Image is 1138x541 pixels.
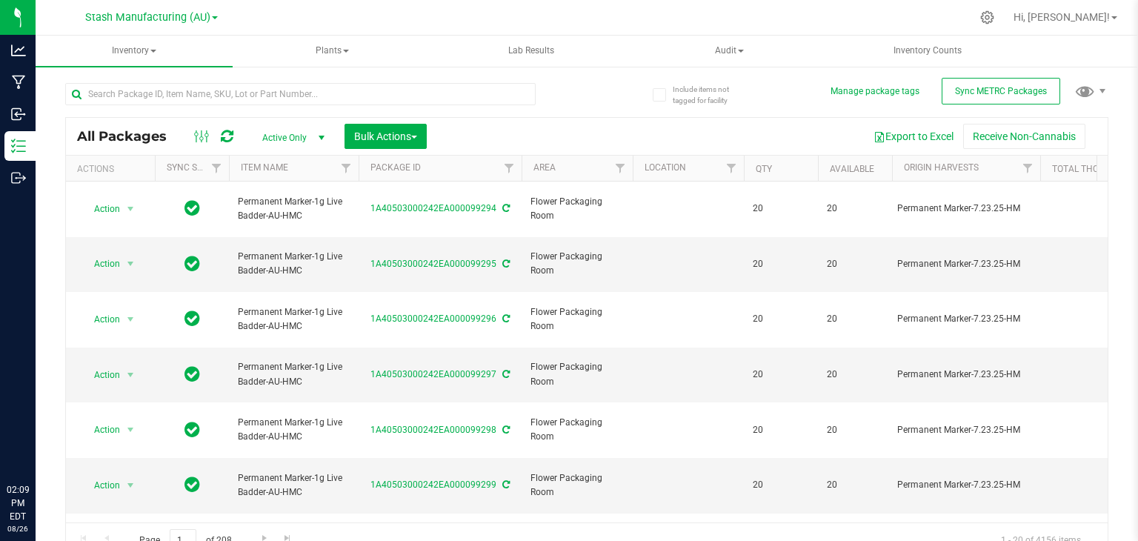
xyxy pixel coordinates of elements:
span: Sync from Compliance System [500,479,510,490]
inline-svg: Inbound [11,107,26,122]
a: Plants [234,36,431,67]
p: 08/26 [7,523,29,534]
button: Receive Non-Cannabis [963,124,1085,149]
a: Area [533,162,556,173]
a: Filter [1016,156,1040,181]
a: Qty [756,164,772,174]
a: Filter [497,156,522,181]
span: Flower Packaging Room [530,195,624,223]
div: Actions [77,164,149,174]
span: Permanent Marker-1g Live Badder-AU-HMC [238,471,350,499]
div: Permanent Marker-7.23.25-HM [897,202,1036,216]
a: Inventory Counts [829,36,1026,67]
span: 20 [827,202,883,216]
span: select [122,309,140,330]
span: Audit [631,36,827,66]
span: 20 [753,423,809,437]
span: Permanent Marker-1g Live Badder-AU-HMC [238,250,350,278]
button: Export to Excel [864,124,963,149]
a: Location [645,162,686,173]
span: select [122,475,140,496]
span: 20 [827,312,883,326]
span: Flower Packaging Room [530,250,624,278]
span: Inventory Counts [874,44,982,57]
span: Sync METRC Packages [955,86,1047,96]
inline-svg: Analytics [11,43,26,58]
a: 1A40503000242EA000099299 [370,479,496,490]
span: Bulk Actions [354,130,417,142]
span: 20 [827,478,883,492]
button: Manage package tags [831,85,919,98]
a: Filter [719,156,744,181]
span: 20 [827,257,883,271]
a: Filter [608,156,633,181]
p: 02:09 PM EDT [7,483,29,523]
span: Flower Packaging Room [530,471,624,499]
span: Action [81,419,121,440]
span: select [122,365,140,385]
a: Available [830,164,874,174]
span: All Packages [77,128,182,145]
div: Manage settings [978,10,996,24]
a: Filter [204,156,229,181]
a: 1A40503000242EA000099296 [370,313,496,324]
span: Sync from Compliance System [500,259,510,269]
span: select [122,253,140,274]
span: Action [81,309,121,330]
a: Total THC% [1052,164,1105,174]
inline-svg: Manufacturing [11,75,26,90]
span: In Sync [184,198,200,219]
input: Search Package ID, Item Name, SKU, Lot or Part Number... [65,83,536,105]
a: 1A40503000242EA000099297 [370,369,496,379]
span: 20 [753,478,809,492]
a: Origin Harvests [904,162,979,173]
span: Lab Results [488,44,574,57]
span: Permanent Marker-1g Live Badder-AU-HMC [238,360,350,388]
div: Permanent Marker-7.23.25-HM [897,312,1036,326]
span: Include items not tagged for facility [673,84,747,106]
div: Permanent Marker-7.23.25-HM [897,423,1036,437]
button: Bulk Actions [345,124,427,149]
span: Hi, [PERSON_NAME]! [1014,11,1110,23]
span: Permanent Marker-1g Live Badder-AU-HMC [238,416,350,444]
span: Action [81,475,121,496]
span: 20 [753,257,809,271]
a: Filter [334,156,359,181]
span: Sync from Compliance System [500,425,510,435]
span: Plants [235,36,430,66]
div: Permanent Marker-7.23.25-HM [897,368,1036,382]
a: Item Name [241,162,288,173]
span: Permanent Marker-1g Live Badder-AU-HMC [238,305,350,333]
span: Stash Manufacturing (AU) [85,11,210,24]
span: 20 [753,368,809,382]
span: 20 [753,312,809,326]
a: Sync Status [167,162,224,173]
span: 20 [827,368,883,382]
div: Permanent Marker-7.23.25-HM [897,257,1036,271]
span: select [122,199,140,219]
a: 1A40503000242EA000099295 [370,259,496,269]
a: Lab Results [433,36,630,67]
span: Sync from Compliance System [500,369,510,379]
span: In Sync [184,308,200,329]
a: 1A40503000242EA000099298 [370,425,496,435]
div: Permanent Marker-7.23.25-HM [897,478,1036,492]
span: Sync from Compliance System [500,313,510,324]
a: Audit [630,36,828,67]
span: select [122,419,140,440]
inline-svg: Inventory [11,139,26,153]
span: Sync from Compliance System [500,203,510,213]
span: 20 [827,423,883,437]
span: Flower Packaging Room [530,305,624,333]
a: 1A40503000242EA000099294 [370,203,496,213]
span: Action [81,199,121,219]
button: Sync METRC Packages [942,78,1060,104]
span: In Sync [184,364,200,385]
a: Inventory [36,36,233,67]
span: Action [81,253,121,274]
span: Flower Packaging Room [530,416,624,444]
inline-svg: Outbound [11,170,26,185]
iframe: Resource center [15,422,59,467]
span: In Sync [184,419,200,440]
